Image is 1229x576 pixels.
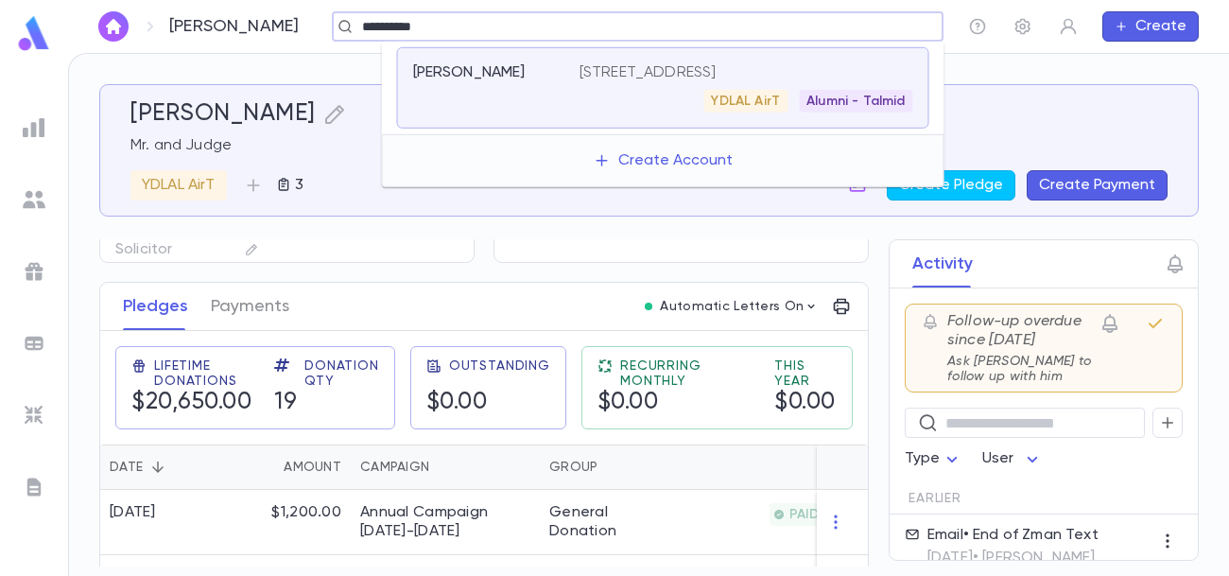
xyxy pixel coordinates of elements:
[927,549,1099,567] p: [DATE] • [PERSON_NAME]
[449,358,550,374] span: Outstanding
[15,15,53,52] img: logo
[540,445,682,490] div: Group
[130,136,1168,155] p: Mr. and Judge
[947,354,1099,384] p: Ask [PERSON_NAME] to follow up with him
[799,94,912,109] span: Alumni - Talmid
[143,452,173,482] button: Sort
[905,451,941,466] span: Type
[154,358,251,389] span: Lifetime Donations
[887,170,1015,201] button: Create Pledge
[620,358,752,389] span: Recurring Monthly
[23,476,45,498] img: letters_grey.7941b92b52307dd3b8a917253454ce1c.svg
[982,451,1014,466] span: User
[304,358,379,389] span: Donation Qty
[274,389,379,417] h5: 19
[351,445,540,490] div: Campaign
[23,260,45,283] img: campaigns_grey.99e729a5f7ee94e3726e6486bddda8f1.svg
[360,503,530,541] div: Annual Campaign 2023-2024
[169,16,299,37] p: [PERSON_NAME]
[597,452,628,482] button: Sort
[597,389,752,417] h5: $0.00
[549,503,672,541] div: General Donation
[131,389,251,417] h5: $20,650.00
[927,526,1099,545] p: Email • End of Zman Text
[23,188,45,211] img: students_grey.60c7aba0da46da39d6d829b817ac14fc.svg
[284,445,341,490] div: Amount
[23,116,45,139] img: reports_grey.c525e4749d1bce6a11f5fe2a8de1b229.svg
[703,94,788,109] span: YDLAL AirT
[549,445,597,490] div: Group
[102,19,125,34] img: home_white.a664292cf8c1dea59945f0da9f25487c.svg
[228,490,351,555] div: $1,200.00
[660,299,804,314] p: Automatic Letters On
[947,312,1099,350] p: Follow-up overdue since [DATE]
[100,445,228,490] div: Date
[1027,170,1168,201] button: Create Payment
[1102,11,1199,42] button: Create
[23,404,45,427] img: imports_grey.530a8a0e642e233f2baf0ef88e8c9fcb.svg
[142,176,216,195] p: YDLAL AirT
[774,358,837,389] span: This Year
[360,445,429,490] div: Campaign
[682,445,866,490] div: Paid
[115,235,224,265] p: Solicitor
[982,441,1045,478] div: User
[426,389,550,417] h5: $0.00
[637,293,826,320] button: Automatic Letters On
[110,445,143,490] div: Date
[228,445,351,490] div: Amount
[268,170,311,201] button: 3
[579,143,748,179] button: Create Account
[211,283,289,330] button: Payments
[798,452,828,482] button: Sort
[912,240,973,288] button: Activity
[782,507,826,522] span: PAID
[413,63,526,82] p: [PERSON_NAME]
[253,452,284,482] button: Sort
[130,100,316,129] h5: [PERSON_NAME]
[905,441,963,478] div: Type
[429,452,459,482] button: Sort
[580,63,717,82] p: [STREET_ADDRESS]
[110,503,156,522] div: [DATE]
[23,332,45,355] img: batches_grey.339ca447c9d9533ef1741baa751efc33.svg
[774,389,837,417] h5: $0.00
[123,283,188,330] button: Pledges
[291,176,303,195] p: 3
[909,491,961,506] span: Earlier
[130,170,227,201] div: YDLAL AirT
